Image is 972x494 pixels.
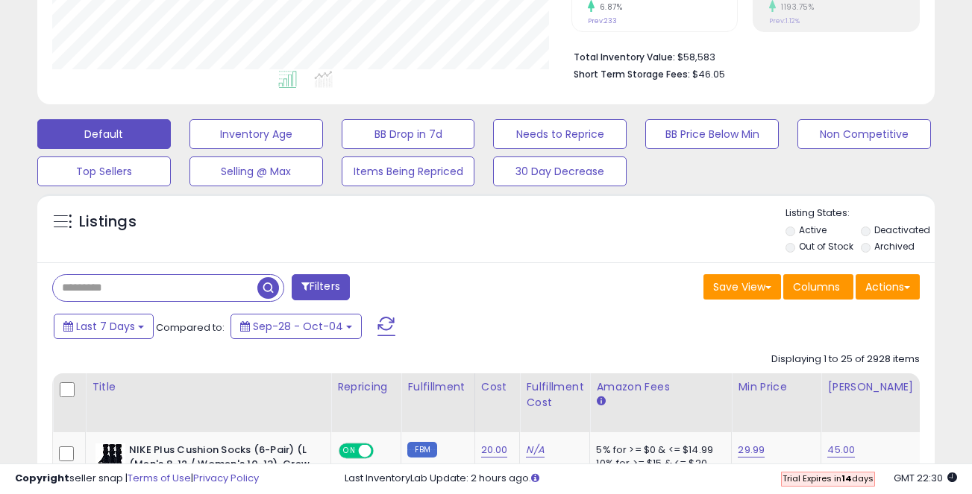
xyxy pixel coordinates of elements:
[128,471,191,485] a: Terms of Use
[596,379,725,395] div: Amazon Fees
[526,443,544,457] a: N/A
[856,274,920,300] button: Actions
[703,274,781,300] button: Save View
[574,47,909,65] li: $58,583
[588,16,617,25] small: Prev: 233
[841,472,852,484] b: 14
[574,68,690,80] b: Short Term Storage Fees:
[786,206,935,221] p: Listing States:
[574,51,675,63] b: Total Inventory Value:
[231,314,362,339] button: Sep-28 - Oct-04
[54,314,154,339] button: Last 7 Days
[481,443,508,457] a: 20.00
[76,319,135,334] span: Last 7 Days
[769,16,800,25] small: Prev: 1.12%
[783,472,874,484] span: Trial Expires in days
[738,379,815,395] div: Min Price
[189,119,323,149] button: Inventory Age
[493,156,627,186] button: 30 Day Decrease
[595,1,623,13] small: 6.87%
[407,379,468,395] div: Fulfillment
[596,395,605,408] small: Amazon Fees.
[345,472,957,486] div: Last InventoryLab Update: 2 hours ago.
[874,240,915,253] label: Archived
[37,119,171,149] button: Default
[92,379,324,395] div: Title
[15,472,259,486] div: seller snap | |
[253,319,343,334] span: Sep-28 - Oct-04
[292,274,350,300] button: Filters
[342,119,475,149] button: BB Drop in 7d
[799,240,853,253] label: Out of Stock
[645,119,779,149] button: BB Price Below Min
[783,274,853,300] button: Columns
[793,279,840,294] span: Columns
[799,224,827,236] label: Active
[95,443,125,473] img: 41ZWDjEMu-L._SL40_.jpg
[15,471,69,485] strong: Copyright
[37,156,171,186] button: Top Sellers
[193,471,259,485] a: Privacy Policy
[526,379,583,411] div: Fulfillment Cost
[481,379,514,395] div: Cost
[337,379,395,395] div: Repricing
[776,1,814,13] small: 1193.75%
[156,320,225,335] span: Compared to:
[738,443,765,457] a: 29.99
[827,379,916,395] div: [PERSON_NAME]
[340,445,359,457] span: ON
[79,212,137,232] h5: Listings
[342,156,475,186] button: Items Being Repriced
[189,156,323,186] button: Selling @ Max
[692,67,725,81] span: $46.05
[827,443,855,457] a: 45.00
[596,443,720,457] div: 5% for >= $0 & <= $14.99
[493,119,627,149] button: Needs to Reprice
[797,119,931,149] button: Non Competitive
[407,442,436,457] small: FBM
[771,352,920,367] div: Displaying 1 to 25 of 2928 items
[874,224,930,236] label: Deactivated
[894,471,957,485] span: 2025-10-12 22:30 GMT
[129,443,310,489] b: NIKE Plus Cushion Socks (6-Pair) (L (Men's 8-12 / Women's 10-13), Crew Black)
